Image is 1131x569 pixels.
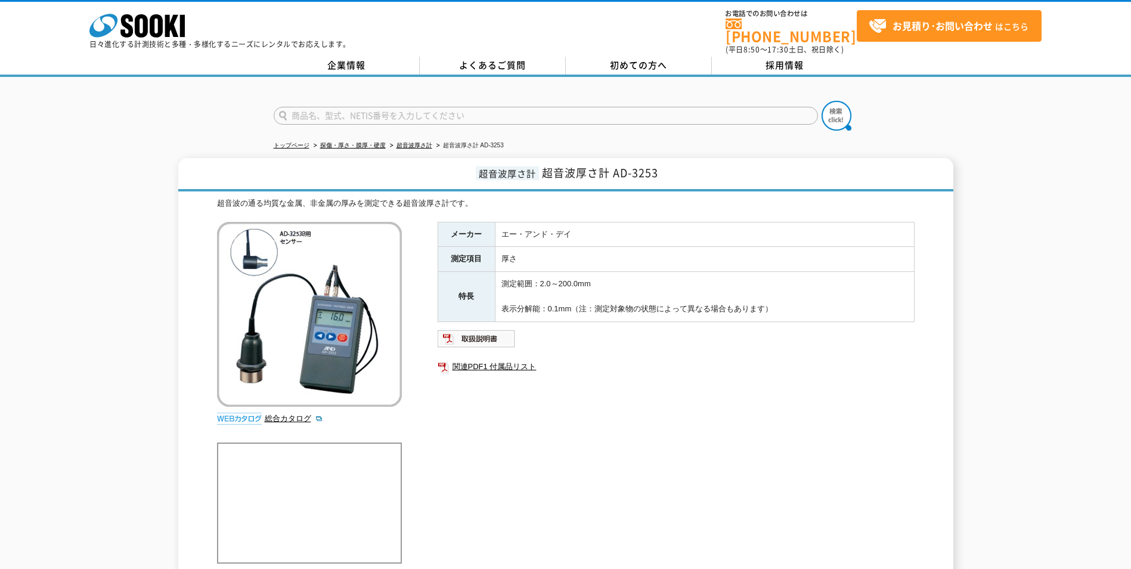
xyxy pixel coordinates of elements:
[434,140,504,152] li: 超音波厚さ計 AD-3253
[869,17,1028,35] span: はこちら
[438,222,495,247] th: メーカー
[438,337,516,346] a: 取扱説明書
[438,359,915,375] a: 関連PDF1 付属品リスト
[726,18,857,43] a: [PHONE_NUMBER]
[610,58,667,72] span: 初めての方へ
[217,413,262,425] img: webカタログ
[396,142,432,149] a: 超音波厚さ計
[495,222,914,247] td: エー・アンド・デイ
[320,142,386,149] a: 探傷・厚さ・膜厚・硬度
[476,166,539,180] span: 超音波厚さ計
[438,329,516,348] img: 取扱説明書
[566,57,712,75] a: 初めての方へ
[274,107,818,125] input: 商品名、型式、NETIS番号を入力してください
[495,247,914,272] td: 厚さ
[893,18,993,33] strong: お見積り･お問い合わせ
[438,247,495,272] th: 測定項目
[438,272,495,321] th: 特長
[767,44,789,55] span: 17:30
[495,272,914,321] td: 測定範囲：2.0～200.0mm 表示分解能：0.1mm（注：測定対象物の状態によって異なる場合もあります）
[726,10,857,17] span: お電話でのお問い合わせは
[726,44,844,55] span: (平日 ～ 土日、祝日除く)
[217,222,402,407] img: 超音波厚さ計 AD-3253
[265,414,323,423] a: 総合カタログ
[857,10,1042,42] a: お見積り･お問い合わせはこちら
[712,57,858,75] a: 採用情報
[274,142,309,149] a: トップページ
[217,197,915,210] div: 超音波の通る均質な金属、非金属の厚みを測定できる超音波厚さ計です。
[89,41,351,48] p: 日々進化する計測技術と多種・多様化するニーズにレンタルでお応えします。
[274,57,420,75] a: 企業情報
[542,165,658,181] span: 超音波厚さ計 AD-3253
[420,57,566,75] a: よくあるご質問
[743,44,760,55] span: 8:50
[822,101,851,131] img: btn_search.png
